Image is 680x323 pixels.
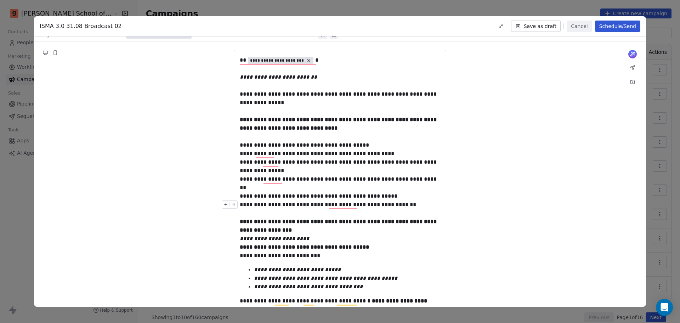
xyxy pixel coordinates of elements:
[40,22,122,30] span: ISMA 3.0 31.08 Broadcast 02
[595,21,640,32] button: Schedule/Send
[511,21,561,32] button: Save as draft
[656,299,673,316] div: Open Intercom Messenger
[567,21,592,32] button: Cancel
